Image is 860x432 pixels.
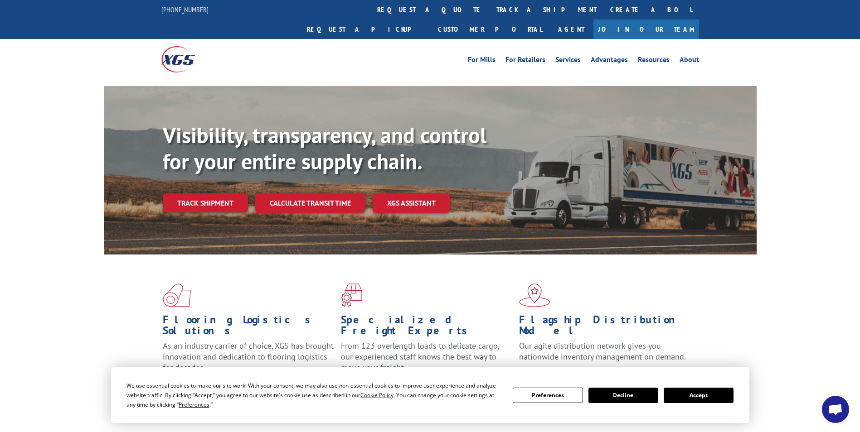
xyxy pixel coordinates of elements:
[111,367,749,423] div: Cookie Consent Prompt
[519,283,550,307] img: xgs-icon-flagship-distribution-model-red
[555,56,581,66] a: Services
[163,283,191,307] img: xgs-icon-total-supply-chain-intelligence-red
[163,314,334,341] h1: Flooring Logistics Solutions
[664,388,734,403] button: Accept
[341,341,512,381] p: From 123 overlength loads to delicate cargo, our experienced staff knows the best way to move you...
[505,56,545,66] a: For Retailers
[513,388,583,403] button: Preferences
[341,314,512,341] h1: Specialized Freight Experts
[360,391,394,399] span: Cookie Policy
[519,341,686,362] span: Our agile distribution network gives you nationwide inventory management on demand.
[593,19,699,39] a: Join Our Team
[255,193,365,213] a: Calculate transit time
[179,401,209,408] span: Preferences
[468,56,496,66] a: For Mills
[163,341,334,373] span: As an industry carrier of choice, XGS has brought innovation and dedication to flooring logistics...
[161,5,209,14] a: [PHONE_NUMBER]
[163,121,486,175] b: Visibility, transparency, and control for your entire supply chain.
[822,396,849,423] div: Open chat
[373,193,450,213] a: XGS ASSISTANT
[431,19,549,39] a: Customer Portal
[680,56,699,66] a: About
[519,314,690,341] h1: Flagship Distribution Model
[549,19,593,39] a: Agent
[341,283,362,307] img: xgs-icon-focused-on-flooring-red
[163,193,248,212] a: Track shipment
[126,381,502,409] div: We use essential cookies to make our site work. With your consent, we may also use non-essential ...
[638,56,670,66] a: Resources
[591,56,628,66] a: Advantages
[300,19,431,39] a: Request a pickup
[588,388,658,403] button: Decline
